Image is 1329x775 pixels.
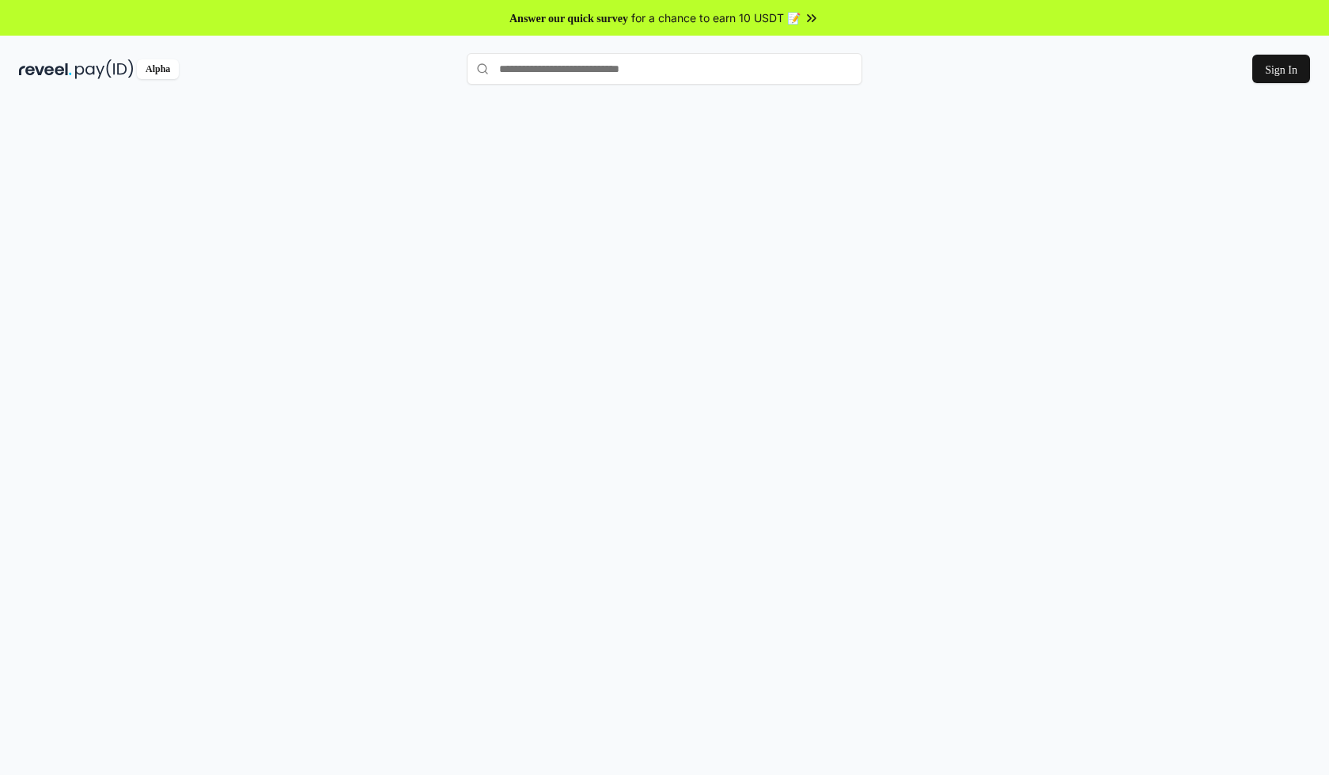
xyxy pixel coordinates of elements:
[1247,55,1310,83] button: Sign In
[642,9,811,26] span: for a chance to earn 10 USDT 📝
[19,59,72,79] img: reveel_dark
[137,59,181,79] div: Alpha
[499,9,638,26] span: Answer our quick survey
[75,59,134,79] img: pay_id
